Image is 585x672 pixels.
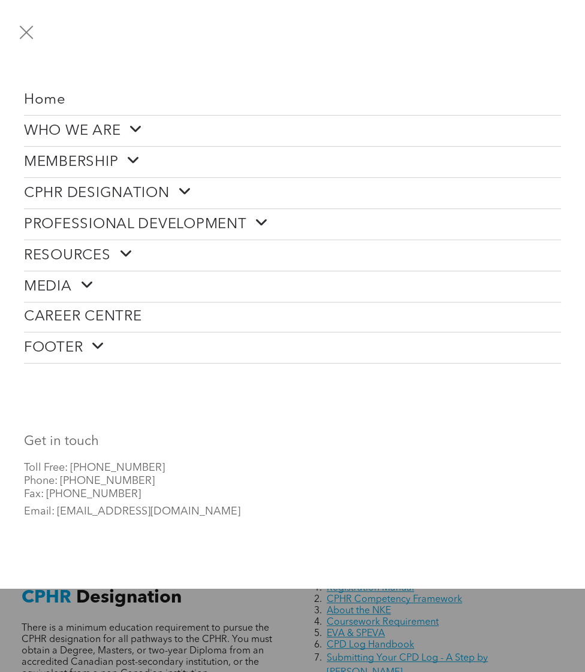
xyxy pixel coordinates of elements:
span: Toll Free: [PHONE_NUMBER] [24,462,165,473]
a: RESOURCES [24,240,561,271]
span: CPHR DESIGNATION [24,184,191,202]
a: MEDIA [24,271,561,302]
font: Get in touch [24,435,99,448]
span: Fax: [PHONE_NUMBER] [24,489,141,500]
a: FOOTER [24,332,561,363]
a: MEMBERSHIP [24,147,561,177]
span: Phone: [PHONE_NUMBER] [24,476,155,486]
a: CAREER CENTRE [24,302,561,332]
a: WHO WE ARE [24,116,561,146]
a: CPHR DESIGNATION [24,178,561,208]
a: PROFESSIONAL DEVELOPMENT [24,209,561,240]
button: menu [11,17,42,48]
a: Home [24,86,561,115]
span: Email: [EMAIL_ADDRESS][DOMAIN_NAME] [24,506,240,517]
